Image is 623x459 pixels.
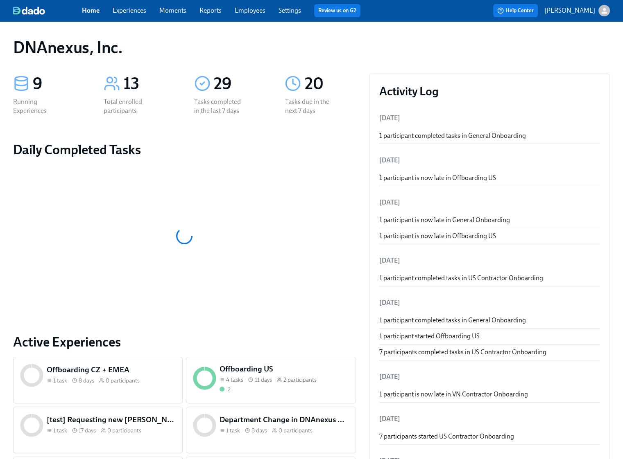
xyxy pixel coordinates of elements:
span: 1 task [53,377,67,385]
div: 1 participant completed tasks in General Onboarding [379,316,600,325]
li: [DATE] [379,409,600,429]
a: dado [13,7,82,15]
h2: Daily Completed Tasks [13,142,356,158]
span: [DATE] [379,114,400,122]
a: Moments [159,7,186,14]
div: 29 [214,74,265,94]
a: Offboarding CZ + EMEA1 task 8 days0 participants [13,357,183,403]
span: 11 days [255,376,272,384]
button: Review us on G2 [314,4,360,17]
span: 0 participants [279,427,313,434]
div: Tasks due in the next 7 days [285,97,337,115]
h5: [test] Requesting new [PERSON_NAME] photos [47,414,176,425]
li: [DATE] [379,251,600,270]
h5: Department Change in DNAnexus Organization [220,414,349,425]
span: Help Center [497,7,534,15]
div: Tasks completed in the last 7 days [194,97,247,115]
a: Experiences [113,7,146,14]
span: 0 participants [107,427,141,434]
button: [PERSON_NAME] [544,5,610,16]
div: 1 participant is now late in Offboarding US [379,173,600,182]
h5: Offboarding US [220,364,349,374]
span: 8 days [79,377,94,385]
span: 2 participants [283,376,317,384]
div: Running Experiences [13,97,66,115]
div: 13 [123,74,174,94]
li: [DATE] [379,367,600,387]
div: 1 participant completed tasks in US Contractor Onboarding [379,274,600,283]
div: Completed all due tasks [220,385,231,393]
div: Total enrolled participants [104,97,156,115]
span: 0 participants [106,377,140,385]
span: 1 task [226,427,240,434]
div: 1 participant completed tasks in General Onboarding [379,131,600,140]
span: 8 days [251,427,267,434]
div: 7 participants completed tasks in US Contractor Onboarding [379,348,600,357]
a: [test] Requesting new [PERSON_NAME] photos1 task 17 days0 participants [13,407,183,453]
li: [DATE] [379,293,600,313]
li: [DATE] [379,151,600,170]
a: Employees [235,7,265,14]
button: Help Center [493,4,538,17]
div: 9 [33,74,84,94]
div: 20 [304,74,356,94]
div: 7 participants started US Contractor Onboarding [379,432,600,441]
a: Active Experiences [13,334,356,350]
div: 1 participant is now late in VN Contractor Onboarding [379,390,600,399]
h1: DNAnexus, Inc. [13,38,122,57]
a: Reports [199,7,222,14]
a: Settings [279,7,301,14]
p: [PERSON_NAME] [544,6,595,15]
div: 1 participant is now late in Offboarding US [379,232,600,241]
a: Department Change in DNAnexus Organization1 task 8 days0 participants [186,407,356,453]
a: Home [82,7,100,14]
span: 4 tasks [226,376,243,384]
h5: Offboarding CZ + EMEA [47,364,176,375]
div: 2 [228,385,231,393]
span: 17 days [79,427,96,434]
a: Review us on G2 [318,7,356,15]
li: [DATE] [379,193,600,212]
div: 1 participant started Offboarding US [379,332,600,341]
img: dado [13,7,45,15]
div: 1 participant is now late in General Onboarding [379,216,600,225]
h3: Activity Log [379,84,600,99]
a: Offboarding US4 tasks 11 days2 participants2 [186,357,356,403]
span: 1 task [53,427,67,434]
